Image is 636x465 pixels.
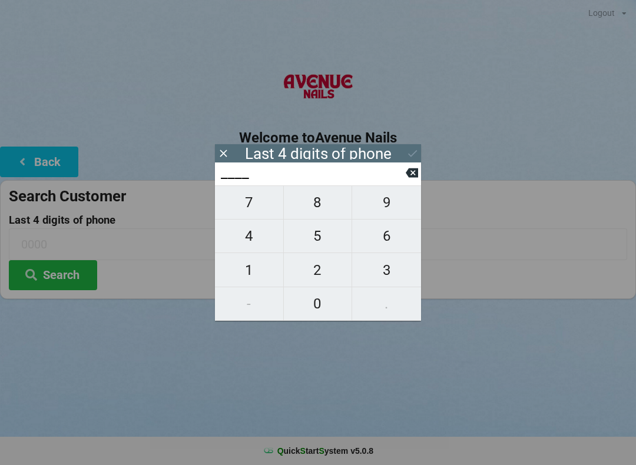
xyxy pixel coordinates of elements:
button: 5 [284,220,353,253]
button: 7 [215,185,284,220]
span: 1 [215,258,283,283]
span: 4 [215,224,283,248]
div: Last 4 digits of phone [245,148,392,160]
span: 9 [352,190,421,215]
button: 9 [352,185,421,220]
span: 8 [284,190,352,215]
button: 2 [284,253,353,287]
span: 7 [215,190,283,215]
span: 5 [284,224,352,248]
button: 1 [215,253,284,287]
span: 3 [352,258,421,283]
button: 6 [352,220,421,253]
button: 8 [284,185,353,220]
button: 0 [284,287,353,321]
span: 6 [352,224,421,248]
span: 2 [284,258,352,283]
button: 4 [215,220,284,253]
span: 0 [284,291,352,316]
button: 3 [352,253,421,287]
